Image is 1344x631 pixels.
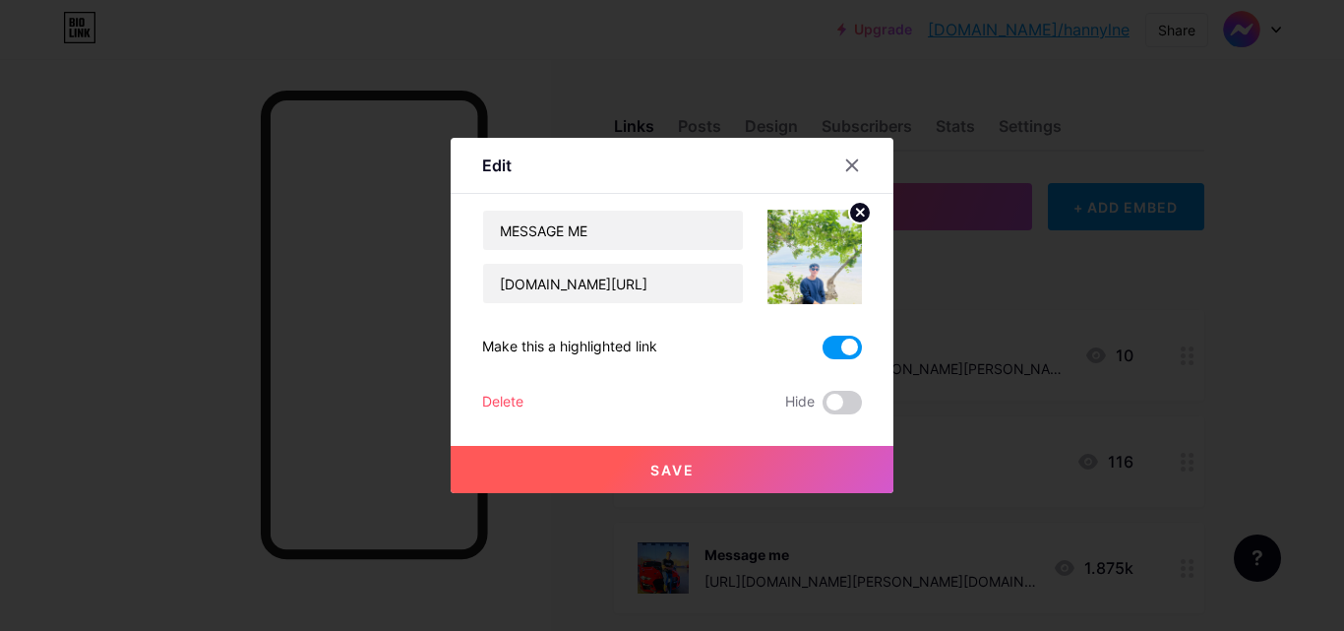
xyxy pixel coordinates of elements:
span: Save [650,462,695,478]
span: Hide [785,391,815,414]
input: URL [483,264,743,303]
div: Edit [482,154,512,177]
img: link_thumbnail [767,210,862,304]
div: Make this a highlighted link [482,336,657,359]
div: Delete [482,391,523,414]
button: Save [451,446,893,493]
input: Title [483,211,743,250]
